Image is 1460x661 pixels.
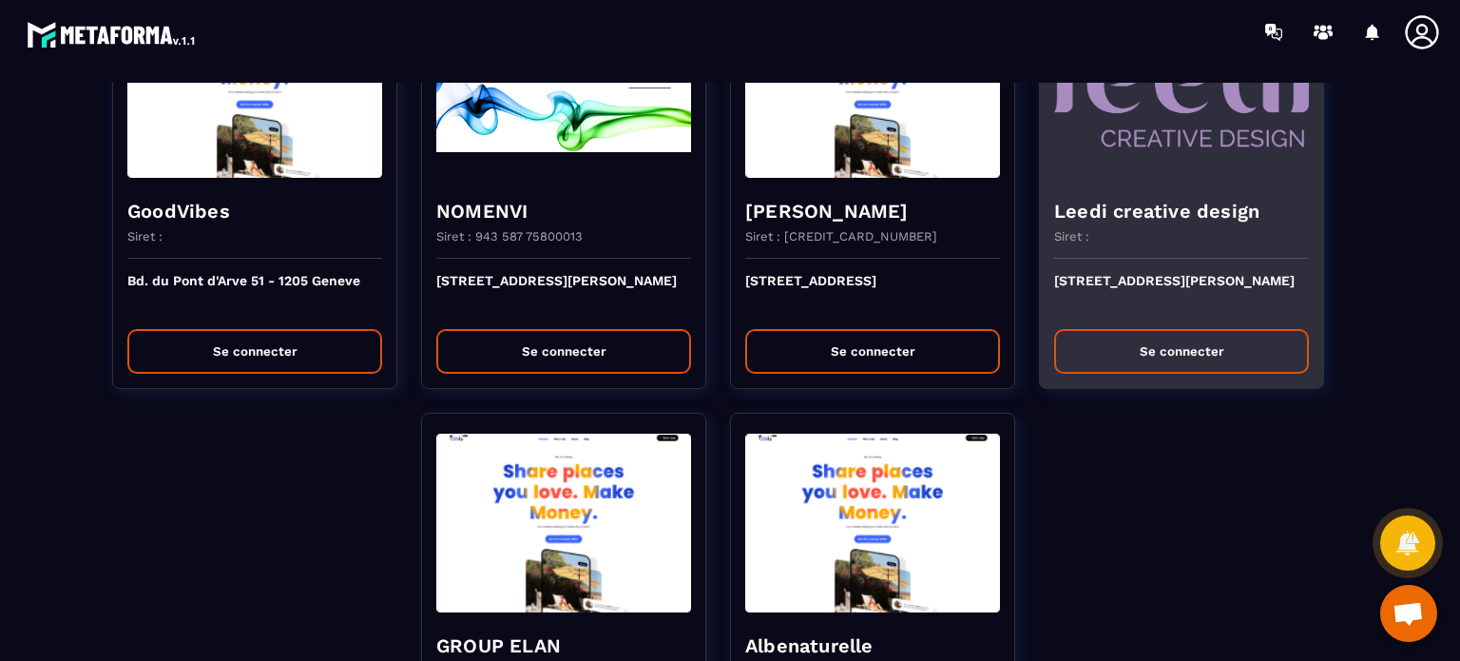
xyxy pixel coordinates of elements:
[1054,329,1309,374] button: Se connecter
[127,229,163,243] p: Siret :
[1054,198,1309,224] h4: Leedi creative design
[436,428,691,618] img: funnel-background
[745,198,1000,224] h4: [PERSON_NAME]
[745,273,1000,315] p: [STREET_ADDRESS]
[27,17,198,51] img: logo
[745,329,1000,374] button: Se connecter
[1380,585,1437,642] a: Ouvrir le chat
[436,198,691,224] h4: NOMENVI
[745,428,1000,618] img: funnel-background
[745,229,937,243] p: Siret : [CREDIT_CARD_NUMBER]
[436,632,691,659] h4: GROUP ELAN
[127,273,382,315] p: Bd. du Pont d'Arve 51 - 1205 Geneve
[1054,273,1309,315] p: [STREET_ADDRESS][PERSON_NAME]
[1054,229,1089,243] p: Siret :
[127,198,382,224] h4: GoodVibes
[745,632,1000,659] h4: Albenaturelle
[127,329,382,374] button: Se connecter
[436,229,583,243] p: Siret : 943 587 75800013
[436,329,691,374] button: Se connecter
[436,273,691,315] p: [STREET_ADDRESS][PERSON_NAME]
